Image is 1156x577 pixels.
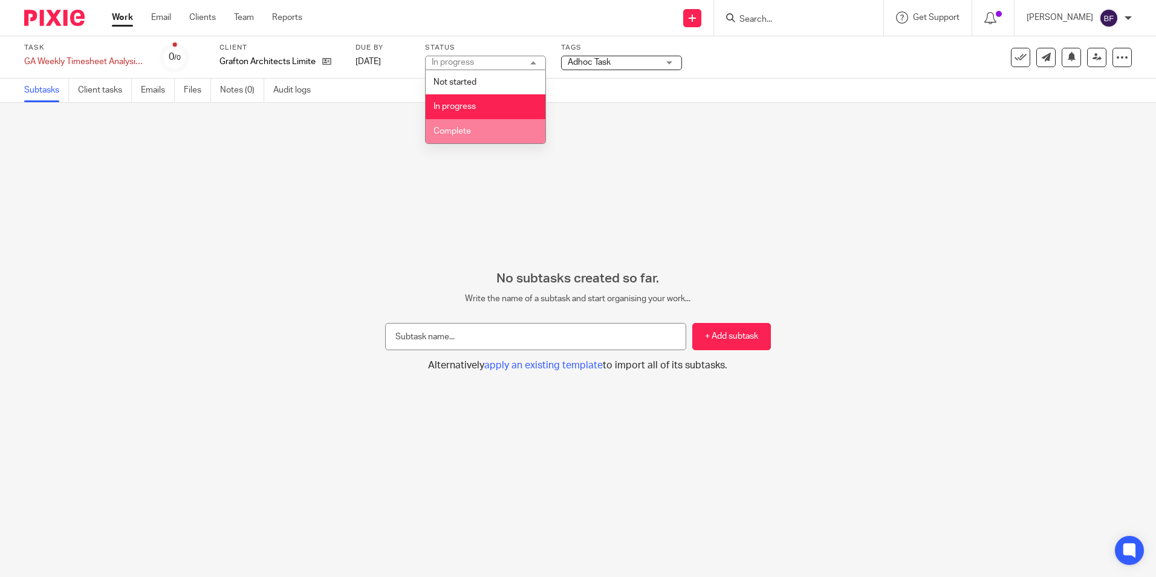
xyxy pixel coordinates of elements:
[385,359,770,372] button: Alternativelyapply an existing templateto import all of its subtasks.
[112,11,133,24] a: Work
[433,127,471,135] span: Complete
[189,11,216,24] a: Clients
[385,271,770,287] h2: No subtasks created so far.
[561,43,682,53] label: Tags
[1099,8,1119,28] img: svg%3E
[273,79,320,102] a: Audit logs
[433,78,476,86] span: Not started
[220,79,264,102] a: Notes (0)
[356,43,410,53] label: Due by
[234,11,254,24] a: Team
[24,10,85,26] img: Pixie
[24,79,69,102] a: Subtasks
[484,360,603,370] span: apply an existing template
[24,56,145,68] div: GA Weekly Timesheet Analysis and Reporting
[219,56,316,68] p: Grafton Architects Limited
[272,11,302,24] a: Reports
[568,58,611,67] span: Adhoc Task
[1027,11,1093,24] p: [PERSON_NAME]
[184,79,211,102] a: Files
[78,79,132,102] a: Client tasks
[174,54,181,61] small: /0
[385,293,770,305] p: Write the name of a subtask and start organising your work...
[219,43,340,53] label: Client
[385,323,686,350] input: Subtask name...
[151,11,171,24] a: Email
[24,43,145,53] label: Task
[169,50,181,64] div: 0
[913,13,960,22] span: Get Support
[738,15,847,25] input: Search
[692,323,771,350] button: + Add subtask
[433,102,476,111] span: In progress
[432,58,474,67] div: In progress
[141,79,175,102] a: Emails
[425,43,546,53] label: Status
[356,57,381,66] span: [DATE]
